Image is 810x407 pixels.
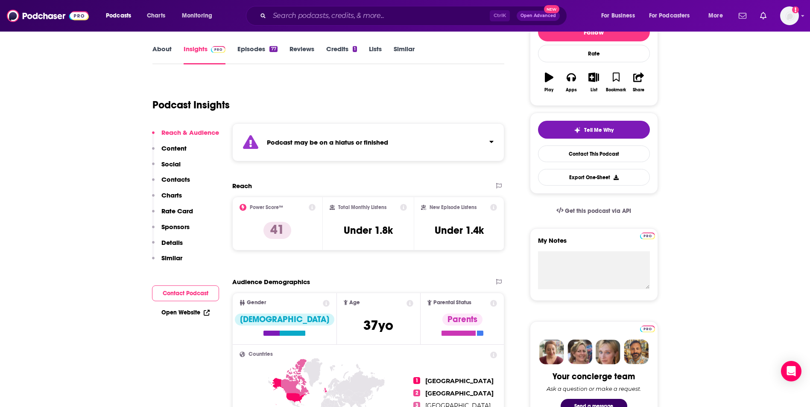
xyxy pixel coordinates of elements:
section: Click to expand status details [232,123,505,161]
span: Parental Status [433,300,471,305]
svg: Add a profile image [792,6,799,13]
div: Open Intercom Messenger [781,361,801,381]
a: Episodes77 [237,45,277,64]
button: Play [538,67,560,98]
button: List [582,67,605,98]
button: open menu [702,9,734,23]
span: 37 yo [363,317,393,334]
div: Parents [442,314,482,326]
button: Export One-Sheet [538,169,650,186]
button: Show profile menu [780,6,799,25]
span: Ctrl K [490,10,510,21]
button: Bookmark [605,67,627,98]
p: Reach & Audience [161,128,219,137]
h3: Under 1.8k [344,224,393,237]
h2: Audience Demographics [232,278,310,286]
a: Credits1 [326,45,357,64]
img: Podchaser Pro [640,233,655,239]
img: Sydney Profile [539,340,564,364]
span: Tell Me Why [584,127,614,134]
img: Jules Profile [596,340,620,364]
img: Barbara Profile [567,340,592,364]
span: For Podcasters [649,10,690,22]
a: Show notifications dropdown [735,9,750,23]
img: Jon Profile [624,340,649,364]
div: Rate [538,45,650,62]
span: Monitoring [182,10,212,22]
a: Podchaser - Follow, Share and Rate Podcasts [7,8,89,24]
p: Similar [161,254,182,262]
label: My Notes [538,236,650,251]
a: Reviews [289,45,314,64]
div: List [591,87,597,93]
span: Countries [249,352,273,357]
button: Rate Card [152,207,193,223]
h2: Power Score™ [250,204,283,210]
button: Share [627,67,649,98]
a: About [152,45,172,64]
a: Contact This Podcast [538,145,650,162]
span: Podcasts [106,10,131,22]
div: 1 [353,46,357,52]
button: Content [152,144,187,160]
span: 2 [413,390,420,396]
span: Charts [147,10,165,22]
span: 1 [413,377,420,384]
span: Open Advanced [521,14,556,18]
img: User Profile [780,6,799,25]
button: open menu [176,9,223,23]
div: Play [544,87,553,93]
a: Pro website [640,231,655,239]
p: Contacts [161,175,190,183]
button: Contact Podcast [152,285,219,301]
button: open menu [595,9,646,23]
h2: Total Monthly Listens [338,204,386,210]
button: Details [152,238,183,254]
button: Apps [560,67,582,98]
span: Age [349,300,360,305]
img: Podchaser Pro [211,46,226,53]
div: Apps [566,87,577,93]
button: Sponsors [152,223,190,238]
div: [DEMOGRAPHIC_DATA] [235,314,334,326]
h1: Podcast Insights [152,99,230,111]
input: Search podcasts, credits, & more... [269,9,490,23]
a: Get this podcast via API [550,201,638,221]
span: Get this podcast via API [565,207,631,215]
div: Search podcasts, credits, & more... [254,6,575,26]
button: Contacts [152,175,190,191]
p: 41 [263,222,291,239]
a: InsightsPodchaser Pro [184,45,226,64]
h2: New Episode Listens [430,204,477,210]
button: Charts [152,191,182,207]
div: 77 [269,46,277,52]
span: For Business [601,10,635,22]
span: [GEOGRAPHIC_DATA] [425,390,494,397]
span: More [708,10,723,22]
a: Open Website [161,309,210,316]
a: Lists [369,45,382,64]
p: Content [161,144,187,152]
div: Share [633,87,644,93]
div: Bookmark [606,87,626,93]
button: open menu [643,9,702,23]
button: Open AdvancedNew [517,11,560,21]
span: New [544,5,559,13]
button: Similar [152,254,182,270]
p: Sponsors [161,223,190,231]
p: Details [161,238,183,247]
a: Similar [394,45,415,64]
img: Podchaser Pro [640,326,655,332]
p: Rate Card [161,207,193,215]
div: Ask a question or make a request. [547,385,641,392]
button: Reach & Audience [152,128,219,144]
div: Your concierge team [553,371,635,382]
a: Pro website [640,324,655,332]
a: Charts [141,9,170,23]
span: Gender [247,300,266,305]
a: Show notifications dropdown [757,9,770,23]
img: tell me why sparkle [574,127,581,134]
h2: Reach [232,182,252,190]
p: Charts [161,191,182,199]
h3: Under 1.4k [435,224,484,237]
